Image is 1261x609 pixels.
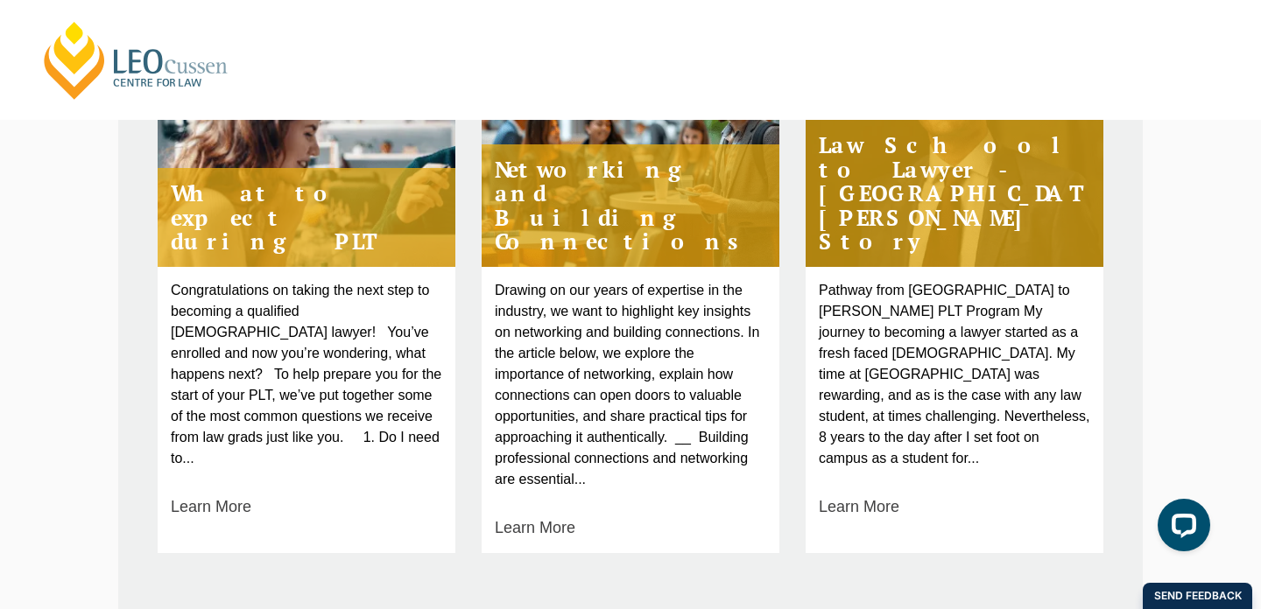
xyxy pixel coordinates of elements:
[495,280,766,490] p: Drawing on our years of expertise in the industry, we want to highlight key insights on networkin...
[158,168,455,267] h4: What to expect during PLT
[39,19,233,101] a: [PERSON_NAME] Centre for Law
[171,495,251,519] a: Learn More
[1144,492,1217,565] iframe: To enrich screen reader interactions, please activate Accessibility in Grammarly extension settings
[171,280,442,469] p: Congratulations on taking the next step to becoming a qualified [DEMOGRAPHIC_DATA] lawyer! You’ve...
[482,144,779,267] h4: Networking and Building Connections
[819,495,899,519] a: Learn More
[806,120,1103,267] h4: Law School to Lawyer - [GEOGRAPHIC_DATA], [PERSON_NAME] Story
[495,516,575,540] a: Learn More
[819,280,1090,469] p: Pathway from [GEOGRAPHIC_DATA] to [PERSON_NAME] PLT Program My journey to becoming a lawyer start...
